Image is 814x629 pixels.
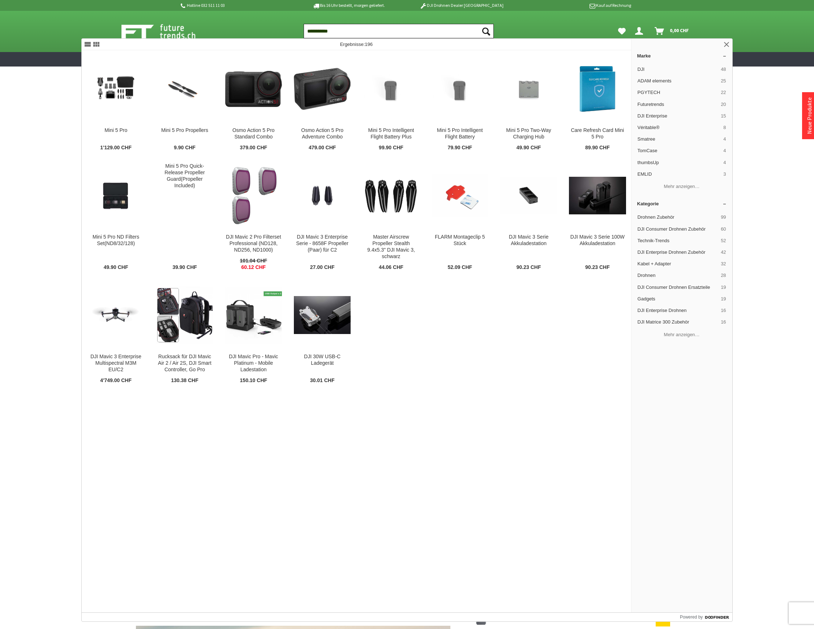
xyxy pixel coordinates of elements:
[219,51,288,157] a: Osmo Action 5 Pro Standard Combo Osmo Action 5 Pro Standard Combo 379.00 CHF
[723,171,726,177] span: 3
[638,296,718,302] span: Gadgets
[240,377,267,384] span: 150.10 CHF
[638,89,718,96] span: PGYTECH
[723,159,726,166] span: 4
[363,177,419,213] img: Master Airscrew Propeller Stealth 9.4x5.3" DJI Mavic 3, schwarz
[563,157,631,277] a: DJI Mavic 3 Serie 100W Akkuladestation DJI Mavic 3 Serie 100W Akkuladestation 90.23 CHF
[121,22,211,40] img: Shop Futuretrends - zur Startseite wechseln
[585,145,610,151] span: 89.90 CHF
[638,214,718,221] span: Drohnen Zubehör
[225,234,282,253] div: DJI Mavic 2 Pro Filterset Professional (ND128, ND256, ND1000)
[288,157,356,277] a: DJI Mavic 3 Enterprise Serie - 8658F Propeller (Paar) für C2 DJI Mavic 3 Enterprise Serie - 8658F...
[241,264,266,271] span: 60.12 CHF
[174,145,196,151] span: 9.90 CHF
[156,70,213,108] img: Mini 5 Pro Propellers
[156,127,213,134] div: Mini 5 Pro Propellers
[721,89,726,96] span: 22
[432,127,488,140] div: Mini 5 Pro Intelligent Flight Battery
[721,296,726,302] span: 19
[494,157,563,277] a: DJI Mavic 3 Serie Akkuladestation DJI Mavic 3 Serie Akkuladestation 90.23 CHF
[721,307,726,314] span: 16
[340,42,373,47] span: Ergebnisse:
[638,226,718,232] span: DJI Consumer Drohnen Zubehör
[294,296,351,334] img: DJI 30W USB-C Ladegerät
[563,51,631,157] a: Care Refresh Card Mini 5 Pro Care Refresh Card Mini 5 Pro 89.90 CHF
[179,1,292,10] p: Hotline 032 511 11 03
[156,287,213,343] img: Rucksack für DJI Mavic Air 2 / Air 2S, DJI Smart Controller, Go Pro
[225,287,282,343] img: DJI Mavic Pro - Mavic Platinum - Mobile Ladestation
[723,147,726,154] span: 4
[432,234,488,247] div: FLARM Montageclip 5 Stück
[638,319,718,325] span: DJI Matrice 300 Zubehör
[680,614,703,620] span: Powered by
[721,101,726,108] span: 20
[294,175,351,216] img: DJI Mavic 3 Enterprise Serie - 8658F Propeller (Paar) für C2
[569,60,626,117] img: Care Refresh Card Mini 5 Pro
[365,42,373,47] span: 196
[292,1,405,10] p: Bis 16 Uhr bestellt, morgen geliefert.
[82,51,150,157] a: Mini 5 Pro Mini 5 Pro 1'129.00 CHF
[310,377,335,384] span: 30.01 CHF
[225,71,282,107] img: Osmo Action 5 Pro Standard Combo
[569,127,626,140] div: Care Refresh Card Mini 5 Pro
[680,613,732,621] a: Powered by
[100,377,132,384] span: 4'749.00 CHF
[156,354,213,373] div: Rucksack für DJI Mavic Air 2 / Air 2S, DJI Smart Controller, Go Pro
[87,177,144,215] img: Mini 5 Pro ND Filters Set(ND8/32/128)
[721,78,726,84] span: 25
[569,177,626,215] img: DJI Mavic 3 Serie 100W Akkuladestation
[304,24,494,38] input: Produkt, Marke, Kategorie, EAN, Artikelnummer…
[652,24,693,38] a: Warenkorb
[379,264,403,271] span: 44.06 CHF
[219,157,288,277] a: DJI Mavic 2 Pro Filterset Professional (ND128, ND256, ND1000) DJI Mavic 2 Pro Filterset Professio...
[225,354,282,373] div: DJI Mavic Pro - Mavic Platinum - Mobile Ladestation
[288,51,356,157] a: Osmo Action 5 Pro Adventure Combo Osmo Action 5 Pro Adventure Combo 479.00 CHF
[432,70,488,108] img: Mini 5 Pro Intelligent Flight Battery
[500,177,557,215] img: DJI Mavic 3 Serie Akkuladestation
[638,272,718,279] span: Drohnen
[294,68,351,110] img: Osmo Action 5 Pro Adventure Combo
[150,157,219,277] a: Mini 5 Pro Quick-Release Propeller Guard(Propeller Included) 39.90 CHF
[517,264,541,271] span: 90.23 CHF
[310,264,335,271] span: 27.00 CHF
[150,277,219,390] a: Rucksack für DJI Mavic Air 2 / Air 2S, DJI Smart Controller, Go Pro Rucksack für DJI Mavic Air 2 ...
[225,127,282,140] div: Osmo Action 5 Pro Standard Combo
[240,258,267,264] span: 101.04 CHF
[634,329,729,341] button: Mehr anzeigen…
[721,284,726,291] span: 19
[721,249,726,256] span: 42
[638,238,718,244] span: Technik-Trends
[294,354,351,367] div: DJI 30W USB-C Ladegerät
[638,147,721,154] span: TomCase
[500,70,557,108] img: Mini 5 Pro Two-Way Charging Hub
[363,127,419,140] div: Mini 5 Pro Intelligent Flight Battery Plus
[721,272,726,279] span: 28
[517,145,541,151] span: 49.90 CHF
[500,234,557,247] div: DJI Mavic 3 Serie Akkuladestation
[806,97,813,134] a: Neue Produkte
[723,136,726,142] span: 4
[225,167,282,224] img: DJI Mavic 2 Pro Filterset Professional (ND128, ND256, ND1000)
[357,157,425,277] a: Master Airscrew Propeller Stealth 9.4x5.3" DJI Mavic 3, schwarz Master Airscrew Propeller Stealth...
[171,377,198,384] span: 130.38 CHF
[721,238,726,244] span: 52
[638,284,718,291] span: DJI Consumer Drohnen Ersatzteile
[632,24,649,38] a: Hi, Serdar - Dein Konto
[638,113,718,119] span: DJI Enterprise
[82,157,150,277] a: Mini 5 Pro ND Filters Set(ND8/32/128) Mini 5 Pro ND Filters Set(ND8/32/128) 49.90 CHF
[670,25,689,36] span: 0,00 CHF
[219,277,288,390] a: DJI Mavic Pro - Mavic Platinum - Mobile Ladestation DJI Mavic Pro - Mavic Platinum - Mobile Lades...
[631,50,732,61] a: Marke
[87,70,144,108] img: Mini 5 Pro
[447,264,472,271] span: 52.09 CHF
[638,307,718,314] span: DJI Enterprise Drohnen
[631,198,732,209] a: Kategorie
[721,261,726,267] span: 32
[426,51,494,157] a: Mini 5 Pro Intelligent Flight Battery Mini 5 Pro Intelligent Flight Battery 79.90 CHF
[569,234,626,247] div: DJI Mavic 3 Serie 100W Akkuladestation
[432,174,488,217] img: FLARM Montageclip 5 Stück
[426,157,494,277] a: FLARM Montageclip 5 Stück FLARM Montageclip 5 Stück 52.09 CHF
[500,127,557,140] div: Mini 5 Pro Two-Way Charging Hub
[638,124,721,131] span: Véritable®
